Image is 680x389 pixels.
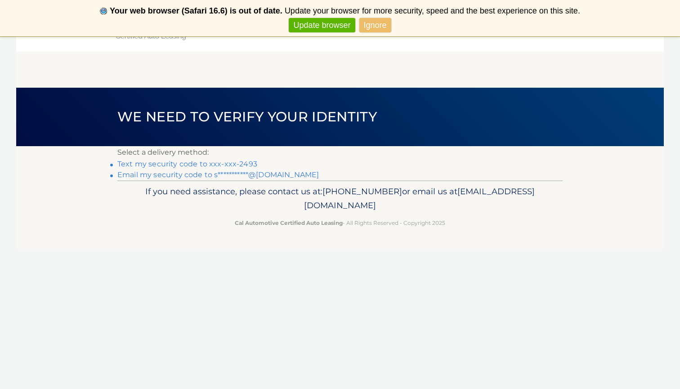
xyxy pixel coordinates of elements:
a: Update browser [289,18,355,33]
span: Update your browser for more security, speed and the best experience on this site. [285,6,580,15]
a: Ignore [359,18,391,33]
p: - All Rights Reserved - Copyright 2025 [123,218,557,228]
span: We need to verify your identity [117,108,377,125]
span: [PHONE_NUMBER] [322,186,402,197]
p: Select a delivery method: [117,146,563,159]
strong: Cal Automotive Certified Auto Leasing [235,219,343,226]
a: Text my security code to xxx-xxx-2493 [117,160,257,168]
b: Your web browser (Safari 16.6) is out of date. [110,6,282,15]
p: If you need assistance, please contact us at: or email us at [123,184,557,213]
